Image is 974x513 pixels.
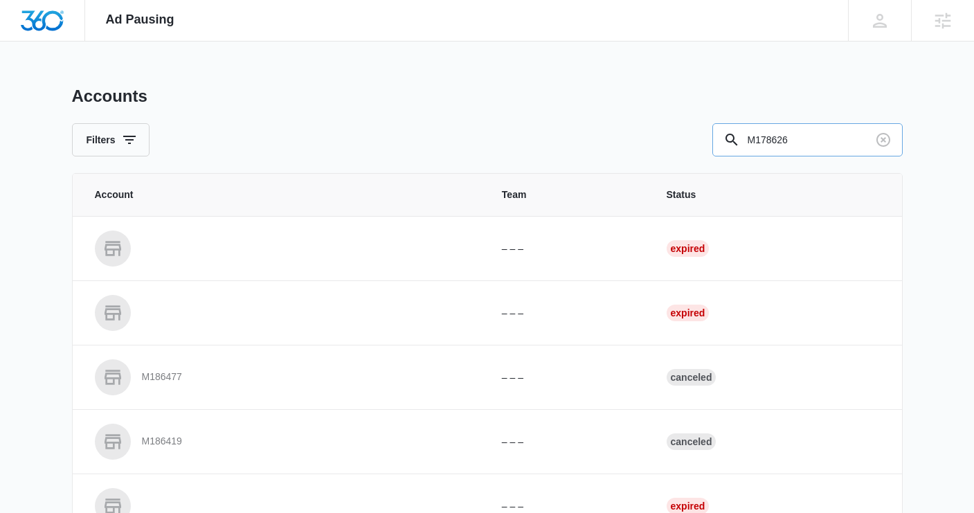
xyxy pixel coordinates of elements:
p: – – – [502,306,633,321]
h1: Accounts [72,86,147,107]
p: – – – [502,435,633,449]
span: Ad Pausing [106,12,174,27]
p: M186419 [142,435,182,449]
button: Clear [872,129,894,151]
p: M186477 [142,370,182,384]
span: Account [95,188,469,202]
p: – – – [502,370,633,385]
a: M186477 [95,359,469,395]
span: Status [667,188,880,202]
input: Search By Account Number [712,123,903,156]
div: Canceled [667,433,716,450]
div: Expired [667,240,710,257]
div: Canceled [667,369,716,386]
div: Expired [667,305,710,321]
button: Filters [72,123,150,156]
a: M186419 [95,424,469,460]
span: Team [502,188,633,202]
p: – – – [502,242,633,256]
